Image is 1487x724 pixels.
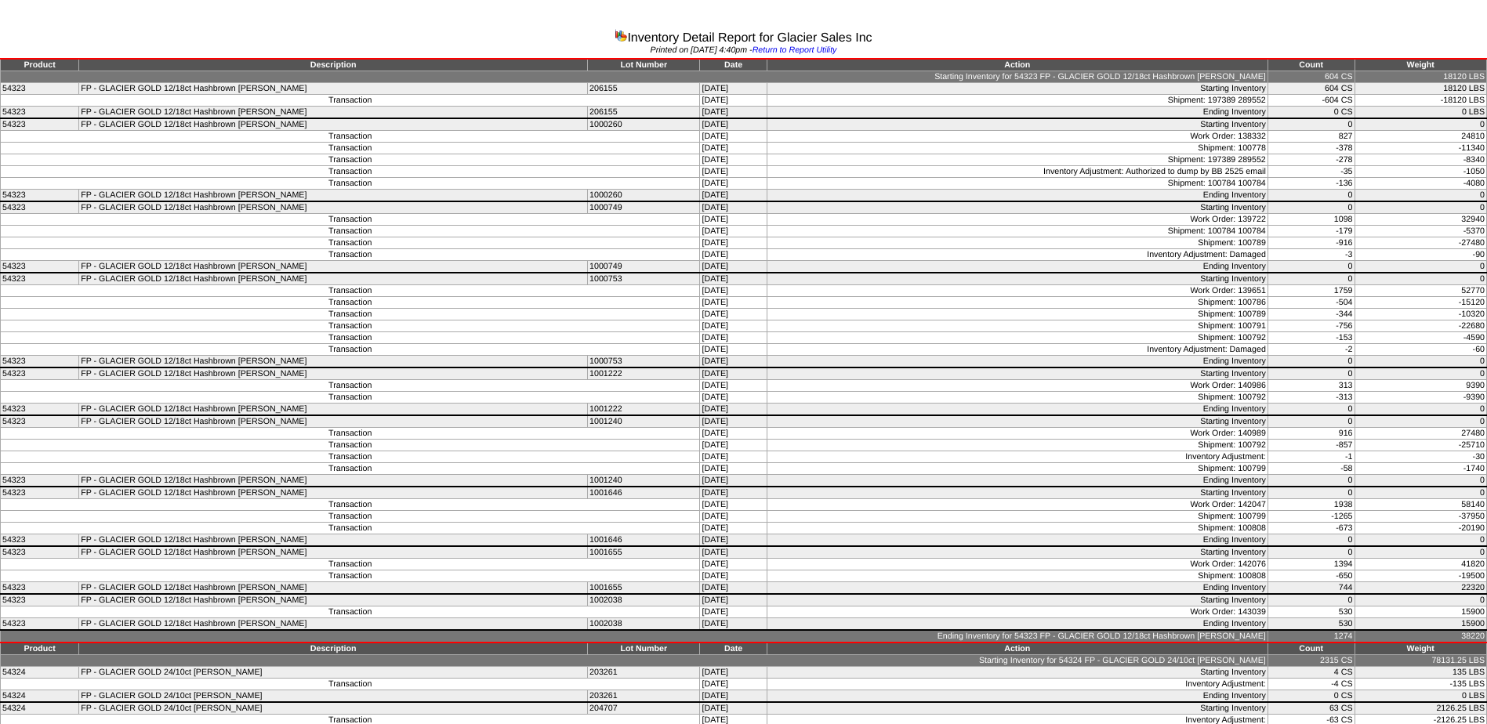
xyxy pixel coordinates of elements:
[767,606,1268,618] td: Work Order: 143039
[700,667,767,679] td: [DATE]
[700,511,767,523] td: [DATE]
[1355,367,1486,380] td: 0
[1355,475,1486,487] td: 0
[588,367,700,380] td: 1001222
[1,487,79,499] td: 54323
[767,190,1268,202] td: Ending Inventory
[1268,451,1355,463] td: -1
[1268,499,1355,511] td: 1938
[767,237,1268,249] td: Shipment: 100789
[1268,428,1355,440] td: 916
[1,309,700,320] td: Transaction
[588,404,700,416] td: 1001222
[1268,582,1355,595] td: 744
[1268,643,1355,655] td: Count
[1268,285,1355,297] td: 1759
[1268,297,1355,309] td: -504
[700,201,767,214] td: [DATE]
[1355,380,1486,392] td: 9390
[767,201,1268,214] td: Starting Inventory
[1268,463,1355,475] td: -58
[767,594,1268,606] td: Starting Inventory
[1268,143,1355,154] td: -378
[700,570,767,582] td: [DATE]
[767,667,1268,679] td: Starting Inventory
[767,297,1268,309] td: Shipment: 100786
[767,166,1268,178] td: Inventory Adjustment: Authorized to dump by BB 2525 email
[1268,380,1355,392] td: 313
[1,297,700,309] td: Transaction
[1355,463,1486,475] td: -1740
[1268,606,1355,618] td: 530
[588,261,700,273] td: 1000749
[79,415,588,428] td: FP - GLACIER GOLD 12/18ct Hashbrown [PERSON_NAME]
[1,190,79,202] td: 54323
[1,428,700,440] td: Transaction
[1,523,700,534] td: Transaction
[1355,594,1486,606] td: 0
[700,226,767,237] td: [DATE]
[1,154,700,166] td: Transaction
[1,559,700,570] td: Transaction
[1355,630,1486,643] td: 38220
[1268,190,1355,202] td: 0
[1,415,79,428] td: 54323
[1355,511,1486,523] td: -37950
[588,118,700,131] td: 1000260
[1268,95,1355,107] td: -604 CS
[588,83,700,95] td: 206155
[1355,428,1486,440] td: 27480
[1355,356,1486,368] td: 0
[700,273,767,285] td: [DATE]
[1355,344,1486,356] td: -60
[700,166,767,178] td: [DATE]
[767,178,1268,190] td: Shipment: 100784 100784
[700,606,767,618] td: [DATE]
[700,320,767,332] td: [DATE]
[700,214,767,226] td: [DATE]
[767,261,1268,273] td: Ending Inventory
[700,237,767,249] td: [DATE]
[767,618,1268,631] td: Ending Inventory
[1355,440,1486,451] td: -25710
[1355,131,1486,143] td: 24810
[1355,143,1486,154] td: -11340
[1268,226,1355,237] td: -179
[1355,559,1486,570] td: 41820
[1,166,700,178] td: Transaction
[700,643,767,655] td: Date
[1,273,79,285] td: 54323
[700,143,767,154] td: [DATE]
[700,392,767,404] td: [DATE]
[767,143,1268,154] td: Shipment: 100778
[1268,534,1355,547] td: 0
[1268,118,1355,131] td: 0
[1268,83,1355,95] td: 604 CS
[1355,285,1486,297] td: 52770
[767,214,1268,226] td: Work Order: 139722
[79,582,588,595] td: FP - GLACIER GOLD 12/18ct Hashbrown [PERSON_NAME]
[1355,107,1486,119] td: 0 LBS
[1,570,700,582] td: Transaction
[1355,261,1486,273] td: 0
[700,309,767,320] td: [DATE]
[1,367,79,380] td: 54323
[79,261,588,273] td: FP - GLACIER GOLD 12/18ct Hashbrown [PERSON_NAME]
[700,297,767,309] td: [DATE]
[700,261,767,273] td: [DATE]
[700,356,767,368] td: [DATE]
[767,356,1268,368] td: Ending Inventory
[700,475,767,487] td: [DATE]
[1,261,79,273] td: 54323
[1355,59,1486,71] td: Weight
[588,475,700,487] td: 1001240
[1355,226,1486,237] td: -5370
[1,667,79,679] td: 54324
[79,643,588,655] td: Description
[767,367,1268,380] td: Starting Inventory
[1,201,79,214] td: 54323
[1268,71,1355,83] td: 604 CS
[700,428,767,440] td: [DATE]
[615,29,627,42] img: graph.gif
[767,582,1268,595] td: Ending Inventory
